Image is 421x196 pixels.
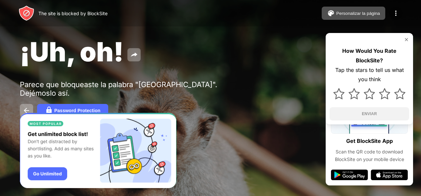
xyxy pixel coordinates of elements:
[19,5,34,21] img: header-logo.svg
[45,107,53,114] img: password.svg
[20,36,123,68] span: ¡Uh, oh!
[327,9,335,17] img: pallet.svg
[364,88,375,99] img: star.svg
[38,11,108,16] div: The site is blocked by BlockSite
[322,7,385,20] button: Personalizar la página
[20,113,176,188] iframe: Banner
[379,88,390,99] img: star.svg
[331,170,368,180] img: google-play.svg
[333,88,345,99] img: star.svg
[330,107,409,120] button: ENVIAR
[37,104,108,117] button: Password Protection
[371,170,408,180] img: app-store.svg
[404,37,409,42] img: rate-us-close.svg
[130,51,138,59] img: share.svg
[394,88,405,99] img: star.svg
[330,46,409,65] div: How Would You Rate BlockSite?
[23,107,30,114] img: back.svg
[54,108,100,113] div: Password Protection
[336,11,380,16] div: Personalizar la página
[20,80,224,97] div: Parece que bloqueaste la palabra "[GEOGRAPHIC_DATA]". Dejémoslo así.
[331,148,408,163] div: Scan the QR code to download BlockSite on your mobile device
[330,65,409,84] div: Tap the stars to tell us what you think
[349,88,360,99] img: star.svg
[392,9,400,17] img: menu-icon.svg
